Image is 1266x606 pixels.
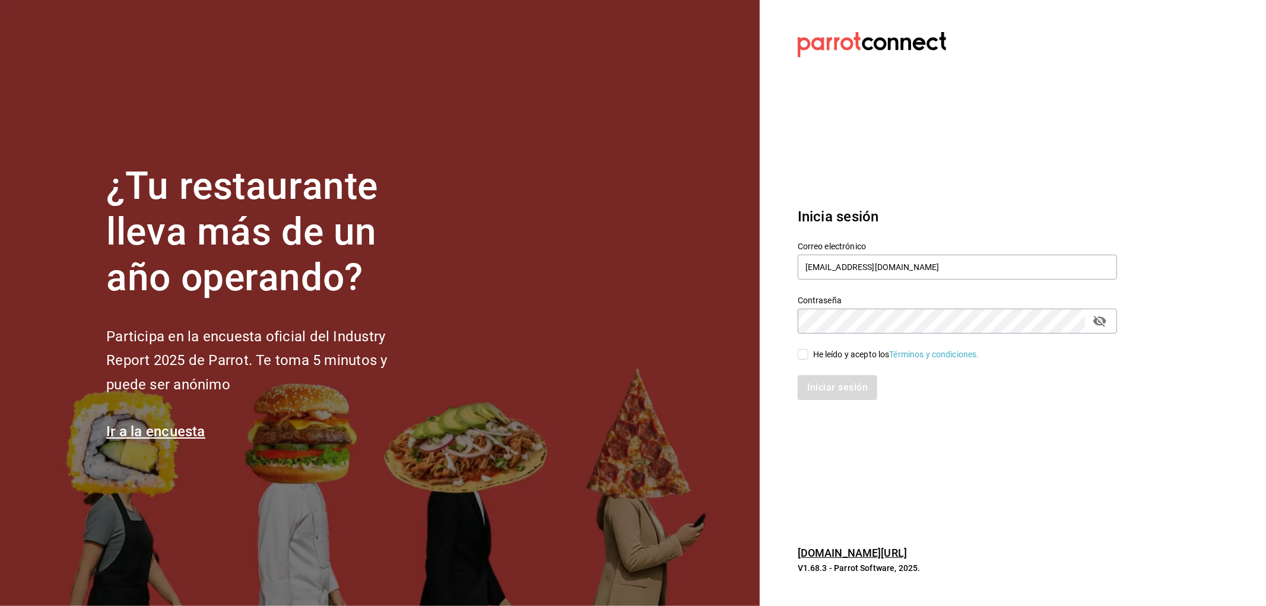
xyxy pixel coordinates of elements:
label: Contraseña [798,297,1117,305]
h1: ¿Tu restaurante lleva más de un año operando? [106,164,427,300]
a: Términos y condiciones. [890,350,979,359]
label: Correo electrónico [798,243,1117,251]
input: Ingresa tu correo electrónico [798,255,1117,280]
a: [DOMAIN_NAME][URL] [798,547,907,559]
h2: Participa en la encuesta oficial del Industry Report 2025 de Parrot. Te toma 5 minutos y puede se... [106,325,427,397]
h3: Inicia sesión [798,206,1117,227]
button: passwordField [1090,311,1110,331]
div: He leído y acepto los [813,348,979,361]
a: Ir a la encuesta [106,423,205,440]
p: V1.68.3 - Parrot Software, 2025. [798,562,1117,574]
